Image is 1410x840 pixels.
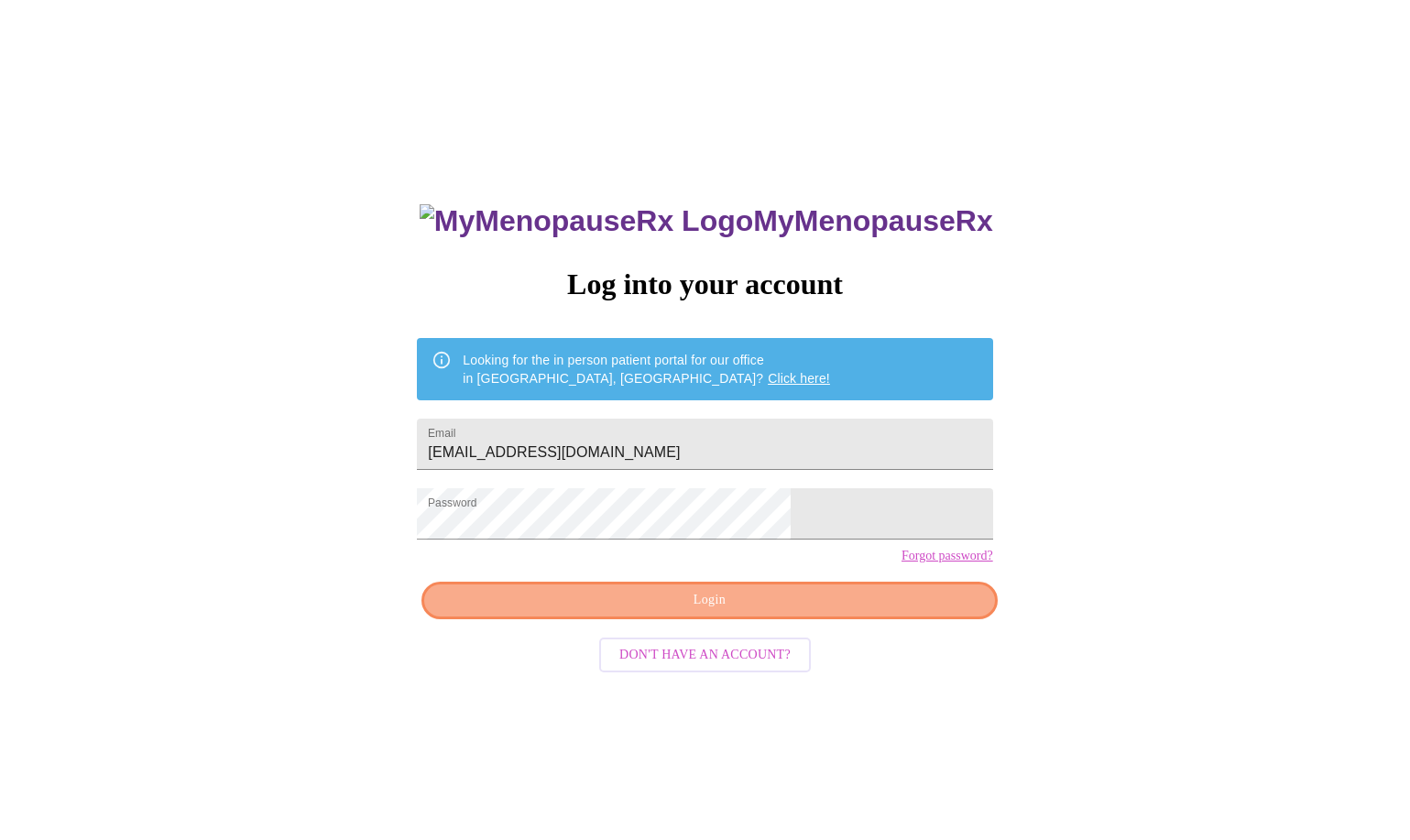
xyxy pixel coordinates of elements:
h3: Log into your account [417,267,992,301]
button: Don't have an account? [599,638,811,673]
div: Looking for the in person patient portal for our office in [GEOGRAPHIC_DATA], [GEOGRAPHIC_DATA]? [463,344,830,395]
button: Login [421,582,997,619]
a: Don't have an account? [595,646,815,661]
span: Login [443,589,976,612]
img: MyMenopauseRx Logo [420,204,753,238]
h3: MyMenopauseRx [420,204,993,238]
span: Don't have an account? [619,644,791,667]
a: Forgot password? [902,549,993,563]
a: Click here! [768,371,830,386]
